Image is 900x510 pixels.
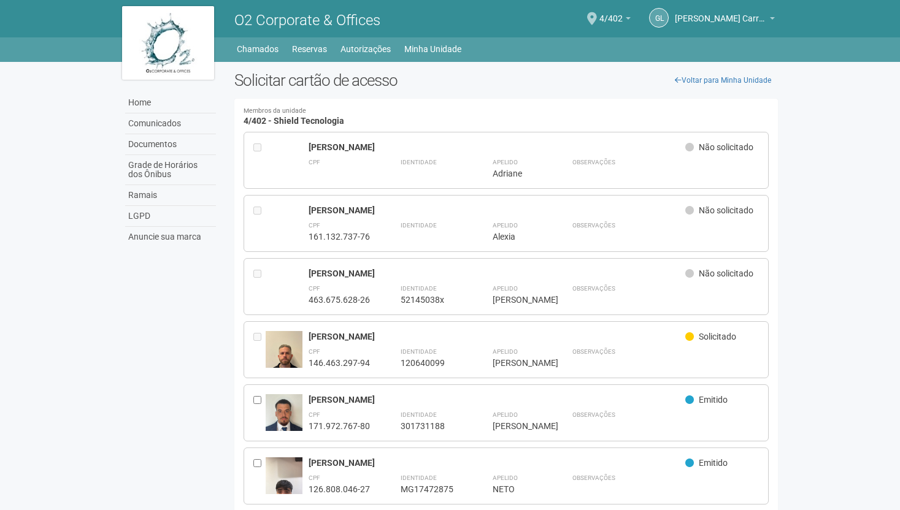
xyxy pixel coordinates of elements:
[237,40,279,58] a: Chamados
[309,357,370,368] div: 146.463.297-94
[699,458,728,468] span: Emitido
[699,395,728,405] span: Emitido
[401,222,437,229] strong: Identidade
[493,484,542,495] div: NETO
[699,268,753,278] span: Não solicitado
[404,40,461,58] a: Minha Unidade
[401,484,462,495] div: MG17472875
[401,357,462,368] div: 120640099
[125,113,216,134] a: Comunicados
[309,159,320,166] strong: CPF
[309,285,320,292] strong: CPF
[649,8,669,28] a: GL
[253,331,266,368] div: Entre em contato com a Aministração para solicitar o cancelamento ou 2a via
[125,93,216,113] a: Home
[266,394,302,443] img: user.jpg
[340,40,391,58] a: Autorizações
[401,474,437,481] strong: Identidade
[125,134,216,155] a: Documentos
[668,71,778,89] a: Voltar para Minha Unidade
[401,294,462,305] div: 52145038x
[309,411,320,418] strong: CPF
[309,331,686,342] div: [PERSON_NAME]
[244,108,769,126] h4: 4/402 - Shield Tecnologia
[572,411,615,418] strong: Observações
[401,411,437,418] strong: Identidade
[401,421,462,432] div: 301731188
[599,2,623,23] span: 4/402
[309,474,320,481] strong: CPF
[493,222,518,229] strong: Apelido
[309,268,686,279] div: [PERSON_NAME]
[125,227,216,247] a: Anuncie sua marca
[493,231,542,242] div: Alexia
[675,2,767,23] span: Gabriel Lemos Carreira dos Reis
[309,142,686,153] div: [PERSON_NAME]
[309,294,370,305] div: 463.675.628-26
[493,474,518,481] strong: Apelido
[309,484,370,495] div: 126.808.046-27
[493,159,518,166] strong: Apelido
[699,205,753,215] span: Não solicitado
[234,71,779,89] h2: Solicitar cartão de acesso
[244,108,769,115] small: Membros da unidade
[599,15,631,25] a: 4/402
[493,294,542,305] div: [PERSON_NAME]
[401,159,437,166] strong: Identidade
[572,285,615,292] strong: Observações
[125,185,216,206] a: Ramais
[234,12,380,29] span: O2 Corporate & Offices
[125,206,216,227] a: LGPD
[309,222,320,229] strong: CPF
[309,421,370,432] div: 171.972.767-80
[309,205,686,216] div: [PERSON_NAME]
[122,6,214,80] img: logo.jpg
[309,457,686,468] div: [PERSON_NAME]
[309,348,320,355] strong: CPF
[493,411,518,418] strong: Apelido
[493,348,518,355] strong: Apelido
[309,231,370,242] div: 161.132.737-76
[309,394,686,405] div: [PERSON_NAME]
[493,285,518,292] strong: Apelido
[493,168,542,179] div: Adriane
[292,40,327,58] a: Reservas
[401,348,437,355] strong: Identidade
[125,155,216,185] a: Grade de Horários dos Ônibus
[572,348,615,355] strong: Observações
[699,332,736,341] span: Solicitado
[493,357,542,368] div: [PERSON_NAME]
[572,474,615,481] strong: Observações
[493,421,542,432] div: [PERSON_NAME]
[699,142,753,152] span: Não solicitado
[572,159,615,166] strong: Observações
[675,15,775,25] a: [PERSON_NAME] Carreira dos Reis
[401,285,437,292] strong: Identidade
[266,331,302,380] img: user.jpg
[572,222,615,229] strong: Observações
